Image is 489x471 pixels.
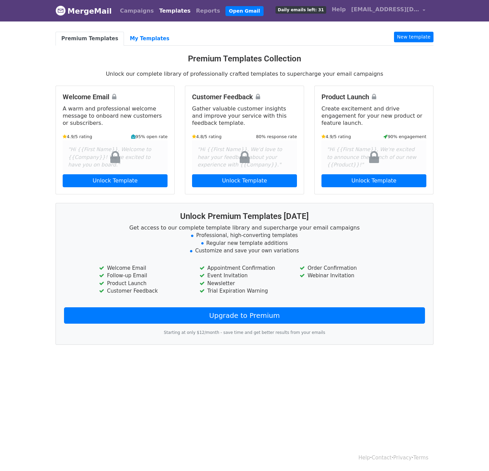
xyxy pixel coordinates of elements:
[192,105,297,127] p: Gather valuable customer insights and improve your service with this feedback template.
[348,3,428,19] a: [EMAIL_ADDRESS][DOMAIN_NAME]
[64,211,425,221] h3: Unlock Premium Templates [DATE]
[394,32,433,42] a: New template
[56,32,124,46] a: Premium Templates
[56,70,433,77] p: Unlock our complete library of professionally crafted templates to supercharge your email campaigns
[63,140,168,174] div: "Hi {{First Name}}, Welcome to {{Company}}! We're excited to have you on board."
[63,133,92,140] small: 4.9/5 rating
[329,3,348,16] a: Help
[275,6,326,14] span: Daily emails left: 31
[321,174,426,187] a: Unlock Template
[383,133,426,140] small: 90% engagement
[64,329,425,336] p: Starting at only $12/month - save time and get better results from your emails
[300,272,390,280] li: Webinar Invitation
[321,105,426,127] p: Create excitement and drive engagement for your new product or feature launch.
[225,6,263,16] a: Open Gmail
[192,140,297,174] div: "Hi {{First Name}}, We'd love to hear your feedback about your experience with {{Company}}."
[321,133,351,140] small: 4.9/5 rating
[372,455,392,461] a: Contact
[192,93,297,101] h4: Customer Feedback
[273,3,329,16] a: Daily emails left: 31
[56,54,433,64] h3: Premium Templates Collection
[321,140,426,174] div: "Hi {{First Name}}, We're excited to announce the launch of our new {{Product}}!"
[192,133,222,140] small: 4.8/5 rating
[56,4,112,18] a: MergeMail
[63,93,168,101] h4: Welcome Email
[56,5,66,16] img: MergeMail logo
[64,239,425,247] li: Regular new template additions
[359,455,370,461] a: Help
[321,93,426,101] h4: Product Launch
[64,307,425,324] a: Upgrade to Premium
[156,4,193,18] a: Templates
[413,455,428,461] a: Terms
[99,287,189,295] li: Customer Feedback
[256,133,297,140] small: 80% response rate
[99,272,189,280] li: Follow-up Email
[200,264,289,272] li: Appointment Confirmation
[200,272,289,280] li: Event Invitation
[99,280,189,288] li: Product Launch
[63,174,168,187] a: Unlock Template
[64,224,425,231] p: Get access to our complete template library and supercharge your email campaigns
[64,232,425,239] li: Professional, high-converting templates
[300,264,390,272] li: Order Confirmation
[64,247,425,255] li: Customize and save your own variations
[124,32,175,46] a: My Templates
[99,264,189,272] li: Welcome Email
[131,133,168,140] small: 95% open rate
[192,174,297,187] a: Unlock Template
[351,5,419,14] span: [EMAIL_ADDRESS][DOMAIN_NAME]
[393,455,412,461] a: Privacy
[193,4,223,18] a: Reports
[200,287,289,295] li: Trial Expiration Warning
[117,4,156,18] a: Campaigns
[200,280,289,288] li: Newsletter
[63,105,168,127] p: A warm and professional welcome message to onboard new customers or subscribers.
